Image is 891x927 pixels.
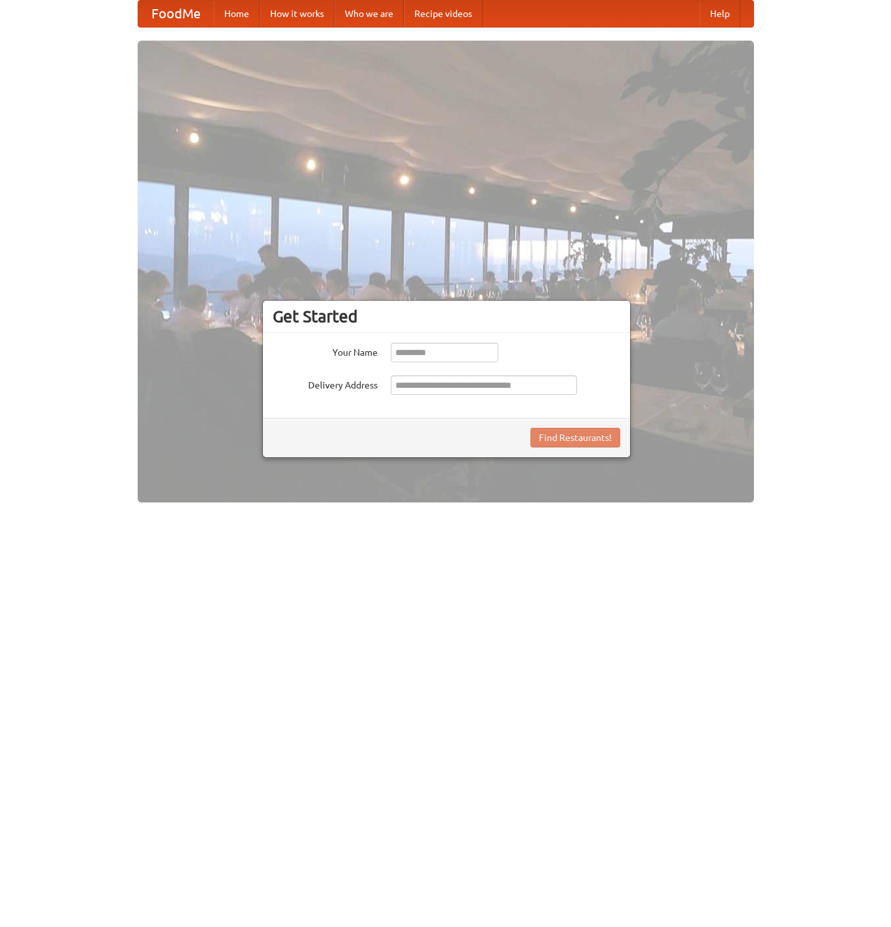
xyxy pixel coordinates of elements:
[273,375,378,392] label: Delivery Address
[260,1,334,27] a: How it works
[214,1,260,27] a: Home
[273,343,378,359] label: Your Name
[700,1,740,27] a: Help
[334,1,404,27] a: Who we are
[404,1,483,27] a: Recipe videos
[138,1,214,27] a: FoodMe
[273,307,620,326] h3: Get Started
[530,428,620,447] button: Find Restaurants!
